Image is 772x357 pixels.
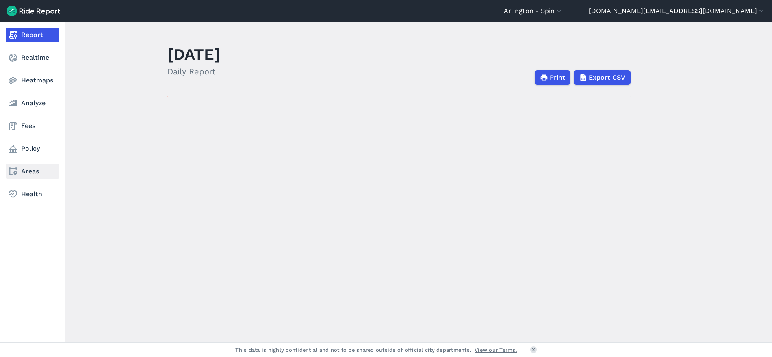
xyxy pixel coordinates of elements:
[6,119,59,133] a: Fees
[504,6,563,16] button: Arlington - Spin
[6,141,59,156] a: Policy
[6,96,59,110] a: Analyze
[6,164,59,179] a: Areas
[589,6,765,16] button: [DOMAIN_NAME][EMAIL_ADDRESS][DOMAIN_NAME]
[6,50,59,65] a: Realtime
[475,346,517,354] a: View our Terms.
[535,70,570,85] button: Print
[6,187,59,201] a: Health
[167,65,220,78] h2: Daily Report
[167,43,220,65] h1: [DATE]
[6,73,59,88] a: Heatmaps
[574,70,631,85] button: Export CSV
[589,73,625,82] span: Export CSV
[550,73,565,82] span: Print
[7,6,60,16] img: Ride Report
[6,28,59,42] a: Report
